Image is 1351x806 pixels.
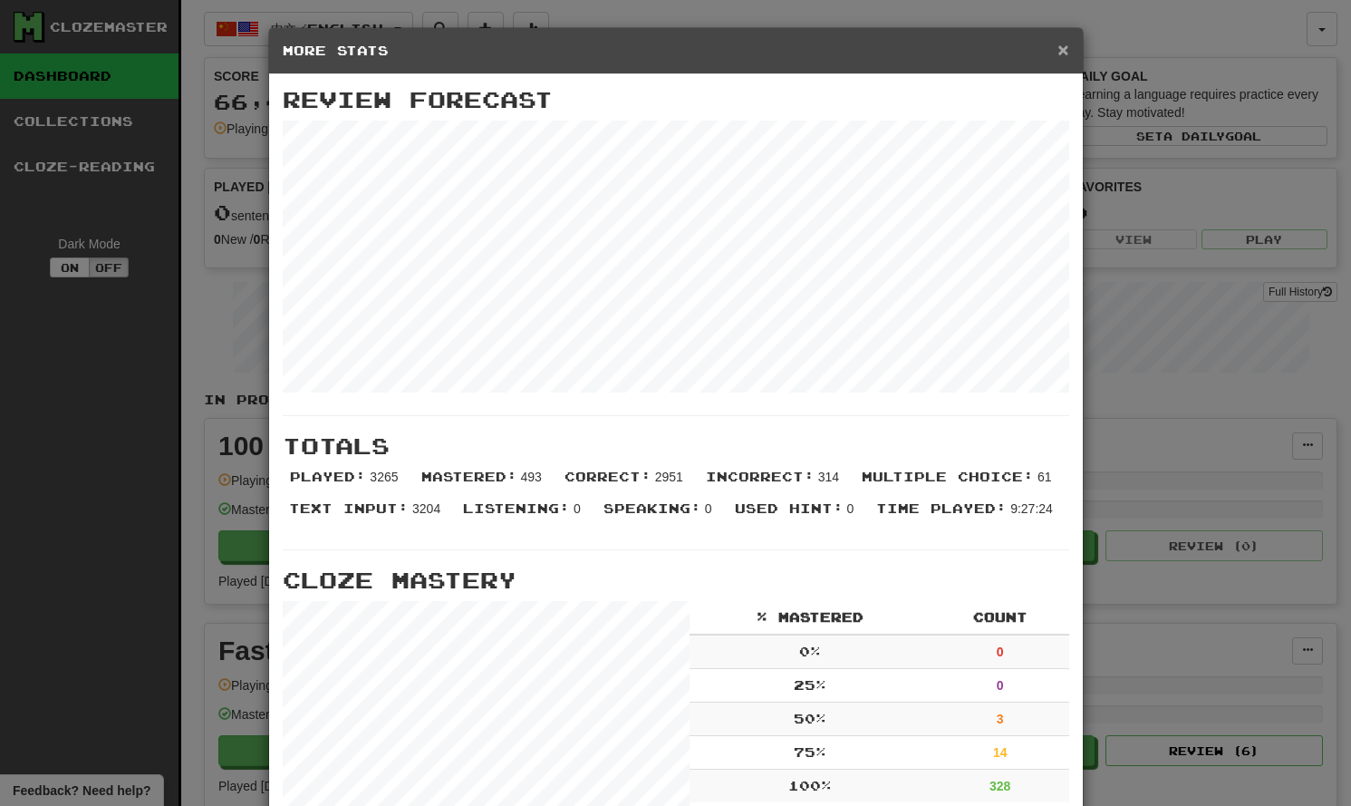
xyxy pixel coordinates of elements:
span: × [1057,39,1068,60]
span: Listening : [463,500,570,516]
th: Count [931,601,1069,635]
li: 61 [853,468,1065,500]
li: 2951 [555,468,697,500]
li: 0 [594,500,726,531]
strong: 14 [993,745,1008,760]
span: Time Played : [876,500,1007,516]
span: Incorrect : [706,469,815,484]
span: Correct : [565,469,651,484]
button: Close [1057,40,1068,59]
li: 493 [412,468,555,500]
td: 50 % [690,703,931,736]
strong: 0 [997,678,1004,693]
td: 75 % [690,736,931,770]
strong: 3 [997,712,1004,726]
span: Used Hint : [735,500,844,516]
span: Played : [290,469,366,484]
td: 100 % [690,770,931,803]
strong: 0 [997,645,1004,659]
li: 0 [726,500,868,531]
h3: Review Forecast [283,88,1069,112]
td: 25 % [690,669,931,703]
td: 0 % [690,635,931,669]
h5: More Stats [283,42,1069,60]
li: 3204 [280,500,454,531]
li: 0 [454,500,594,531]
h3: Totals [283,434,1069,458]
li: 9:27:24 [867,500,1066,531]
h3: Cloze Mastery [283,568,1069,592]
li: 314 [697,468,853,500]
strong: 328 [989,779,1010,793]
li: 3265 [281,468,411,500]
span: Multiple Choice : [862,469,1034,484]
th: % Mastered [690,601,931,635]
span: Speaking : [603,500,701,516]
span: Mastered : [421,469,517,484]
span: Text Input : [289,500,409,516]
